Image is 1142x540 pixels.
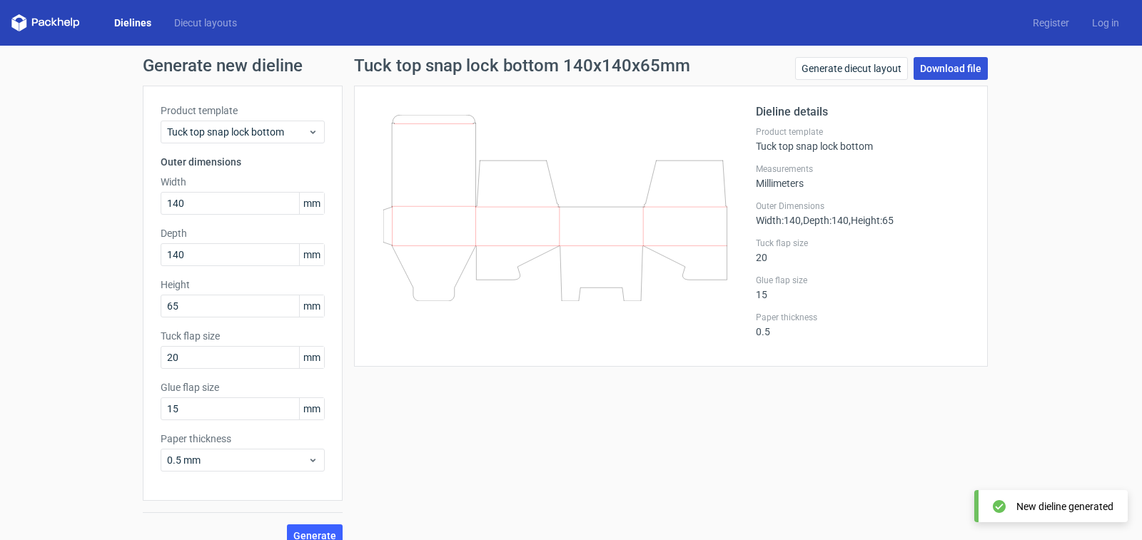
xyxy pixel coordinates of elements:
span: mm [299,347,324,368]
label: Glue flap size [756,275,970,286]
span: , Depth : 140 [801,215,849,226]
a: Generate diecut layout [795,57,908,80]
span: 0.5 mm [167,453,308,467]
div: 0.5 [756,312,970,337]
span: Width : 140 [756,215,801,226]
div: Tuck top snap lock bottom [756,126,970,152]
span: mm [299,193,324,214]
a: Register [1021,16,1081,30]
label: Product template [756,126,970,138]
label: Outer Dimensions [756,200,970,212]
a: Download file [914,57,988,80]
label: Width [161,175,325,189]
a: Diecut layouts [163,16,248,30]
label: Glue flap size [161,380,325,394]
div: New dieline generated [1016,499,1113,514]
label: Measurements [756,163,970,175]
label: Height [161,277,325,292]
span: mm [299,295,324,317]
span: mm [299,398,324,419]
label: Tuck flap size [756,238,970,249]
h1: Tuck top snap lock bottom 140x140x65mm [354,57,690,74]
label: Product template [161,103,325,118]
div: 20 [756,238,970,263]
label: Paper thickness [161,432,325,446]
span: mm [299,244,324,265]
label: Depth [161,226,325,240]
div: 15 [756,275,970,300]
label: Tuck flap size [161,329,325,343]
h2: Dieline details [756,103,970,121]
label: Paper thickness [756,312,970,323]
span: Tuck top snap lock bottom [167,125,308,139]
h3: Outer dimensions [161,155,325,169]
h1: Generate new dieline [143,57,999,74]
span: , Height : 65 [849,215,894,226]
div: Millimeters [756,163,970,189]
a: Log in [1081,16,1131,30]
a: Dielines [103,16,163,30]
